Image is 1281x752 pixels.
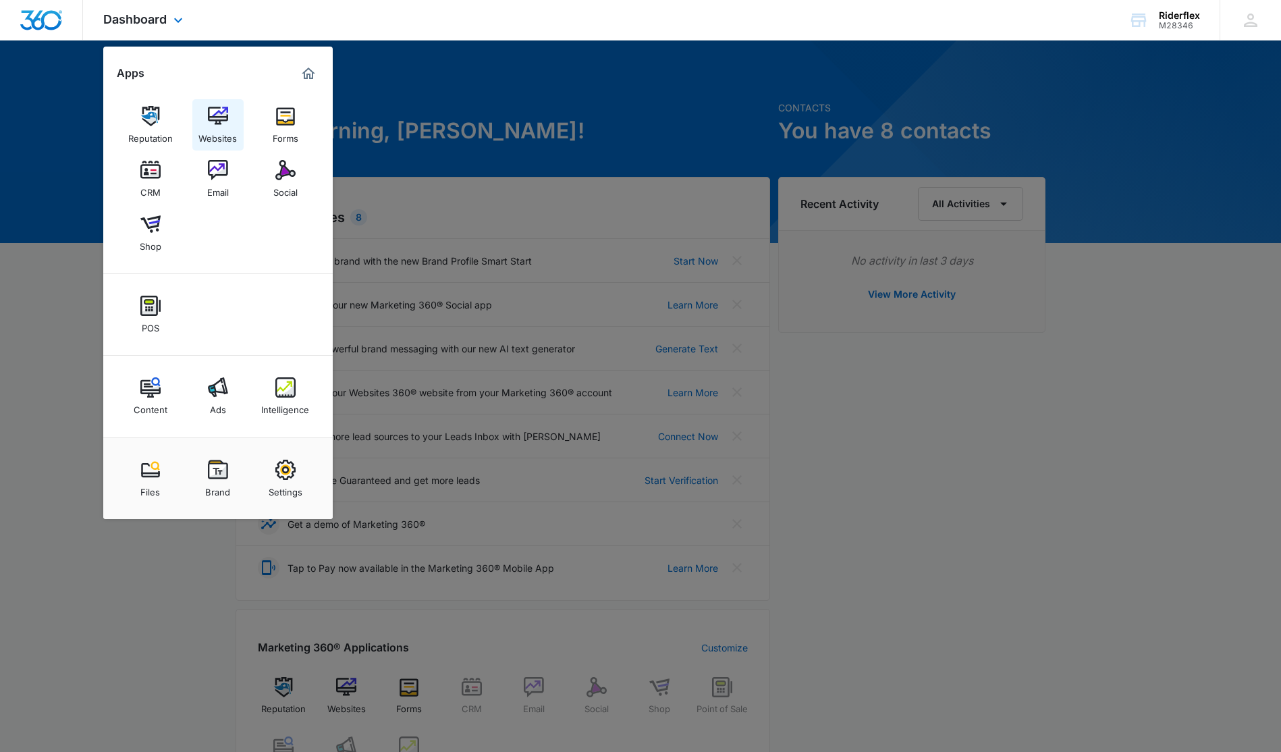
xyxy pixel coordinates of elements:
[192,99,244,151] a: Websites
[125,153,176,205] a: CRM
[125,99,176,151] a: Reputation
[1159,21,1200,30] div: account id
[125,453,176,504] a: Files
[125,207,176,259] a: Shop
[298,63,319,84] a: Marketing 360® Dashboard
[205,480,230,498] div: Brand
[260,453,311,504] a: Settings
[140,234,161,252] div: Shop
[142,316,159,333] div: POS
[1159,10,1200,21] div: account name
[207,180,229,198] div: Email
[261,398,309,415] div: Intelligence
[260,153,311,205] a: Social
[260,371,311,422] a: Intelligence
[103,12,167,26] span: Dashboard
[192,371,244,422] a: Ads
[210,398,226,415] div: Ads
[117,67,144,80] h2: Apps
[134,398,167,415] div: Content
[140,480,160,498] div: Files
[192,453,244,504] a: Brand
[198,126,237,144] div: Websites
[273,180,298,198] div: Social
[125,289,176,340] a: POS
[125,371,176,422] a: Content
[269,480,302,498] div: Settings
[192,153,244,205] a: Email
[260,99,311,151] a: Forms
[273,126,298,144] div: Forms
[128,126,173,144] div: Reputation
[140,180,161,198] div: CRM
